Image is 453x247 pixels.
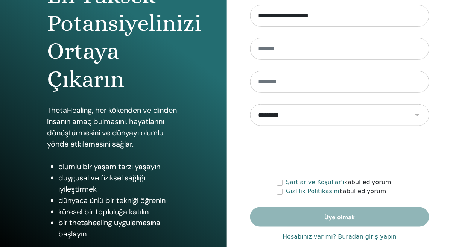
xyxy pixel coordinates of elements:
[286,188,339,195] a: Gizlilik Politikasını
[345,179,392,186] font: kabul ediyorum
[286,179,344,186] a: Şartlar ve Koşullar'ı
[58,207,149,217] font: küresel bir topluluğa katılın
[283,137,397,167] iframe: reCAPTCHA
[58,173,145,194] font: duygusal ve fiziksel sağlığı iyileştirmek
[58,218,160,239] font: bir thetahealing uygulamasına başlayın
[58,162,160,171] font: olumlu bir yaşam tarzı yaşayın
[47,105,177,149] font: ThetaHealing, her kökenden ve dinden insanın amaç bulmasını, hayatlarını dönüştürmesini ve dünyay...
[58,195,166,205] font: dünyaca ünlü bir tekniği öğrenin
[283,233,397,241] font: Hesabınız var mı? Buradan giriş yapın
[339,188,386,195] font: kabul ediyorum
[283,233,397,242] a: Hesabınız var mı? Buradan giriş yapın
